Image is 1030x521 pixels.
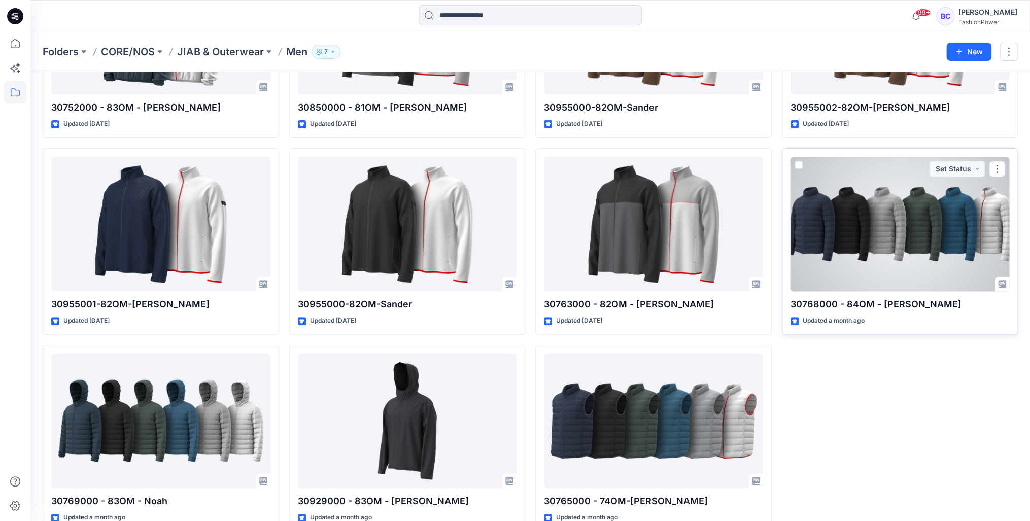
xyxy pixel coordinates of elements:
p: 30850000 - 81OM - [PERSON_NAME] [298,100,517,115]
p: Updated a month ago [803,316,865,326]
button: New [946,43,991,61]
p: 30769000 - 83OM - Noah [51,494,270,508]
p: Men [286,45,307,59]
a: CORE/NOS [101,45,155,59]
p: Updated [DATE] [310,316,356,326]
p: Updated [DATE] [556,316,602,326]
p: Updated [DATE] [310,119,356,129]
p: 30768000 - 84OM - [PERSON_NAME] [791,297,1010,311]
p: 7 [324,46,328,57]
a: 30769000 - 83OM - Noah [51,354,270,488]
p: Updated [DATE] [63,316,110,326]
a: 30765000 - 74OM-Nathan [544,354,763,488]
button: 7 [312,45,340,59]
p: 30955002-82OM-[PERSON_NAME] [791,100,1010,115]
p: 30955000-82OM-Sander [544,100,763,115]
span: 99+ [915,9,931,17]
p: 30752000 - 83OM - [PERSON_NAME] [51,100,270,115]
a: 30768000 - 84OM - Nolan [791,157,1010,291]
div: [PERSON_NAME] [958,6,1017,18]
a: 30955001-82OM-Sander [51,157,270,291]
p: 30929000 - 83OM - [PERSON_NAME] [298,494,517,508]
a: JIAB & Outerwear [177,45,264,59]
p: Updated [DATE] [63,119,110,129]
a: Folders [43,45,79,59]
p: Updated [DATE] [803,119,849,129]
p: 30955001-82OM-[PERSON_NAME] [51,297,270,311]
p: 30955000-82OM-Sander [298,297,517,311]
div: BC [936,7,954,25]
p: Updated [DATE] [556,119,602,129]
p: 30763000 - 82OM - [PERSON_NAME] [544,297,763,311]
a: 30955000-82OM-Sander [298,157,517,291]
div: FashionPower [958,18,1017,26]
a: 30763000 - 82OM - Simon [544,157,763,291]
a: 30929000 - 83OM - Nelson [298,354,517,488]
p: 30765000 - 74OM-[PERSON_NAME] [544,494,763,508]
